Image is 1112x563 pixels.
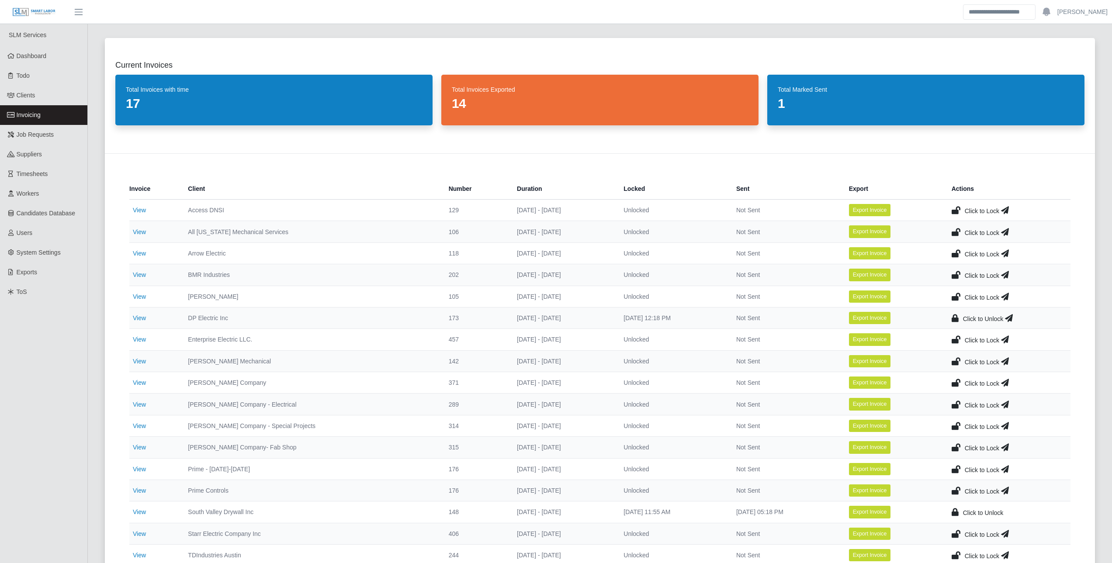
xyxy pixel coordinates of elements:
[133,228,146,235] a: View
[181,523,441,544] td: Starr Electric Company Inc
[510,221,617,242] td: [DATE] - [DATE]
[965,359,999,366] span: Click to Lock
[133,336,146,343] a: View
[133,552,146,559] a: View
[729,200,842,221] td: Not Sent
[442,307,510,328] td: 173
[510,200,617,221] td: [DATE] - [DATE]
[849,506,891,518] button: Export Invoice
[849,441,891,453] button: Export Invoice
[729,264,842,286] td: Not Sent
[126,85,422,94] dt: Total Invoices with time
[442,350,510,372] td: 142
[510,523,617,544] td: [DATE] - [DATE]
[849,312,891,324] button: Export Invoice
[510,394,617,415] td: [DATE] - [DATE]
[442,329,510,350] td: 457
[17,229,33,236] span: Users
[510,307,617,328] td: [DATE] - [DATE]
[965,466,999,473] span: Click to Lock
[965,229,999,236] span: Click to Lock
[133,207,146,214] a: View
[17,151,42,158] span: Suppliers
[1057,7,1108,17] a: [PERSON_NAME]
[442,501,510,523] td: 148
[181,394,441,415] td: [PERSON_NAME] Company - Electrical
[617,415,729,436] td: Unlocked
[181,221,441,242] td: All [US_STATE] Mechanical Services
[442,242,510,264] td: 118
[617,350,729,372] td: Unlocked
[510,458,617,480] td: [DATE] - [DATE]
[181,178,441,200] th: Client
[965,531,999,538] span: Click to Lock
[965,380,999,387] span: Click to Lock
[729,178,842,200] th: Sent
[510,480,617,501] td: [DATE] - [DATE]
[729,415,842,436] td: Not Sent
[617,501,729,523] td: [DATE] 11:55 AM
[945,178,1070,200] th: Actions
[729,501,842,523] td: [DATE] 05:18 PM
[510,350,617,372] td: [DATE] - [DATE]
[133,487,146,494] a: View
[133,444,146,451] a: View
[849,269,891,281] button: Export Invoice
[442,264,510,286] td: 202
[17,288,27,295] span: ToS
[510,501,617,523] td: [DATE] - [DATE]
[617,523,729,544] td: Unlocked
[181,264,441,286] td: BMR Industries
[442,394,510,415] td: 289
[849,528,891,540] button: Export Invoice
[442,523,510,544] td: 406
[17,111,41,118] span: Invoicing
[729,307,842,328] td: Not Sent
[181,372,441,394] td: [PERSON_NAME] Company
[729,372,842,394] td: Not Sent
[133,271,146,278] a: View
[849,355,891,367] button: Export Invoice
[617,242,729,264] td: Unlocked
[181,329,441,350] td: Enterprise Electric LLC.
[849,376,891,389] button: Export Invoice
[181,200,441,221] td: Access DNSI
[617,437,729,458] td: Unlocked
[849,398,891,410] button: Export Invoice
[133,293,146,300] a: View
[617,286,729,307] td: Unlocked
[181,242,441,264] td: Arrow Electric
[442,221,510,242] td: 106
[729,394,842,415] td: Not Sent
[617,200,729,221] td: Unlocked
[729,458,842,480] td: Not Sent
[617,458,729,480] td: Unlocked
[617,264,729,286] td: Unlocked
[849,290,891,303] button: Export Invoice
[510,415,617,436] td: [DATE] - [DATE]
[617,221,729,242] td: Unlocked
[965,423,999,430] span: Click to Lock
[12,7,56,17] img: SLM Logo
[133,250,146,257] a: View
[849,247,891,259] button: Export Invoice
[849,333,891,345] button: Export Invoice
[510,437,617,458] td: [DATE] - [DATE]
[181,350,441,372] td: [PERSON_NAME] Mechanical
[133,466,146,473] a: View
[510,264,617,286] td: [DATE] - [DATE]
[965,402,999,409] span: Click to Lock
[126,96,422,111] dd: 17
[17,170,48,177] span: Timesheets
[965,488,999,495] span: Click to Lock
[133,379,146,386] a: View
[729,221,842,242] td: Not Sent
[442,458,510,480] td: 176
[510,372,617,394] td: [DATE] - [DATE]
[442,286,510,307] td: 105
[181,307,441,328] td: DP Electric Inc
[510,329,617,350] td: [DATE] - [DATE]
[181,437,441,458] td: [PERSON_NAME] Company- Fab Shop
[133,530,146,537] a: View
[729,437,842,458] td: Not Sent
